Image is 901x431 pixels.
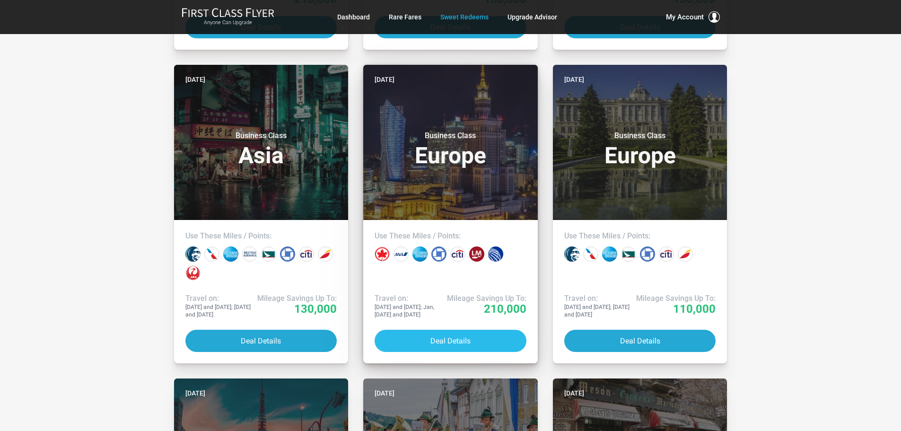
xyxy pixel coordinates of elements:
[602,246,617,262] div: Amex points
[174,65,349,363] a: [DATE]Business ClassAsiaUse These Miles / Points:Travel on:[DATE] and [DATE]; [DATE] and [DATE]Mi...
[440,9,489,26] a: Sweet Redeems
[564,246,579,262] div: Alaska miles
[204,246,219,262] div: American miles
[185,265,201,281] div: Japan miles
[337,9,370,26] a: Dashboard
[583,246,598,262] div: American miles
[185,330,337,352] button: Deal Details
[564,231,716,241] h4: Use These Miles / Points:
[185,388,205,398] time: [DATE]
[375,388,394,398] time: [DATE]
[666,11,720,23] button: My Account
[299,246,314,262] div: Citi points
[564,330,716,352] button: Deal Details
[182,8,274,18] img: First Class Flyer
[564,74,584,85] time: [DATE]
[507,9,557,26] a: Upgrade Advisor
[182,8,274,26] a: First Class FlyerAnyone Can Upgrade
[389,9,421,26] a: Rare Fares
[261,246,276,262] div: Cathay Pacific miles
[375,246,390,262] div: Air Canada miles
[431,246,446,262] div: Chase points
[488,246,503,262] div: United miles
[564,388,584,398] time: [DATE]
[581,131,699,141] small: Business Class
[242,246,257,262] div: British Airways miles
[202,131,320,141] small: Business Class
[394,246,409,262] div: All Nippon miles
[185,74,205,85] time: [DATE]
[375,74,394,85] time: [DATE]
[621,246,636,262] div: Cathay Pacific miles
[678,246,693,262] div: Iberia miles
[185,231,337,241] h4: Use These Miles / Points:
[640,246,655,262] div: Chase points
[280,246,295,262] div: Chase points
[553,65,727,363] a: [DATE]Business ClassEuropeUse These Miles / Points:Travel on:[DATE] and [DATE]; [DATE] and [DATE]...
[391,131,509,141] small: Business Class
[182,19,274,26] small: Anyone Can Upgrade
[185,131,337,167] h3: Asia
[564,131,716,167] h3: Europe
[223,246,238,262] div: Amex points
[469,246,484,262] div: LifeMiles
[185,246,201,262] div: Alaska miles
[375,231,526,241] h4: Use These Miles / Points:
[375,330,526,352] button: Deal Details
[412,246,428,262] div: Amex points
[659,246,674,262] div: Citi points
[375,131,526,167] h3: Europe
[318,246,333,262] div: Iberia miles
[363,65,538,363] a: [DATE]Business ClassEuropeUse These Miles / Points:Travel on:[DATE] and [DATE]; Jan, [DATE] and [...
[666,11,704,23] span: My Account
[450,246,465,262] div: Citi points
